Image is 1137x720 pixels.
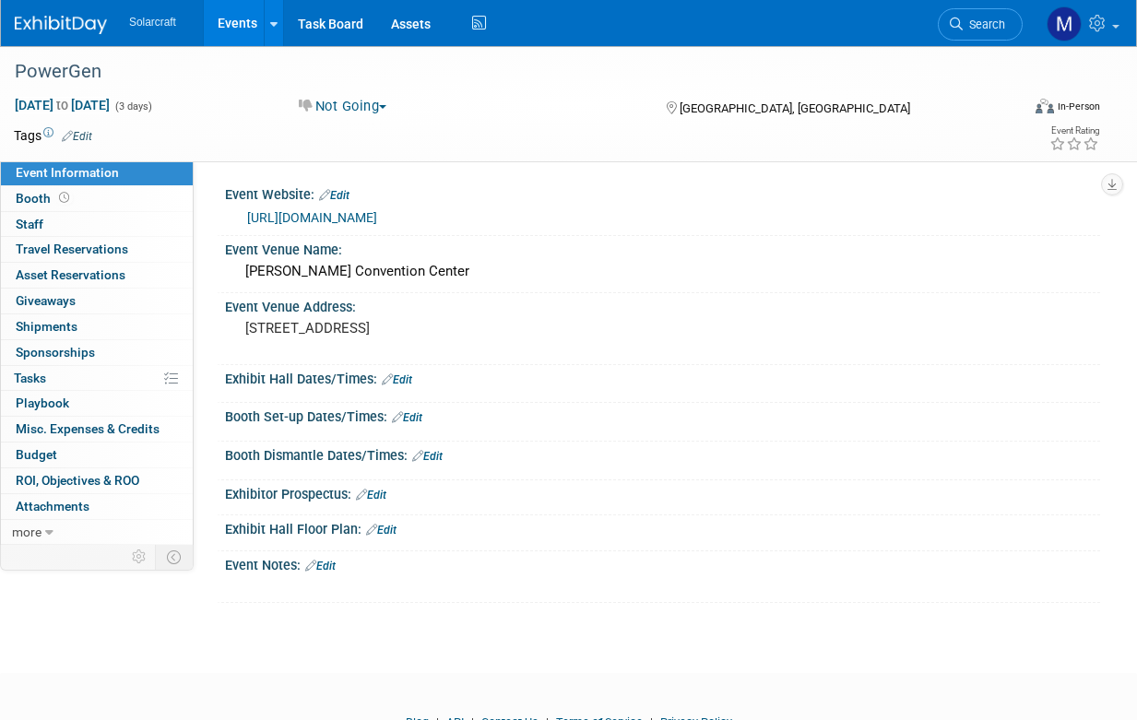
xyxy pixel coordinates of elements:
[129,16,176,29] span: Solarcraft
[366,524,397,537] a: Edit
[245,320,569,336] pre: [STREET_ADDRESS]
[16,267,125,282] span: Asset Reservations
[412,450,443,463] a: Edit
[14,126,92,145] td: Tags
[1,186,193,211] a: Booth
[16,242,128,256] span: Travel Reservations
[225,551,1100,575] div: Event Notes:
[16,421,160,436] span: Misc. Expenses & Credits
[1049,126,1099,136] div: Event Rating
[225,181,1100,205] div: Event Website:
[225,293,1100,316] div: Event Venue Address:
[1,212,193,237] a: Staff
[8,55,1007,89] div: PowerGen
[1,468,193,493] a: ROI, Objectives & ROO
[382,373,412,386] a: Edit
[14,97,111,113] span: [DATE] [DATE]
[1,314,193,339] a: Shipments
[12,525,41,539] span: more
[16,191,73,206] span: Booth
[225,236,1100,259] div: Event Venue Name:
[1,443,193,467] a: Budget
[16,217,43,231] span: Staff
[16,345,95,360] span: Sponsorships
[1,494,193,519] a: Attachments
[1,237,193,262] a: Travel Reservations
[356,489,386,502] a: Edit
[124,545,156,569] td: Personalize Event Tab Strip
[319,189,349,202] a: Edit
[1,289,193,313] a: Giveaways
[963,18,1005,31] span: Search
[16,293,76,308] span: Giveaways
[1,263,193,288] a: Asset Reservations
[305,560,336,572] a: Edit
[1057,100,1100,113] div: In-Person
[16,395,69,410] span: Playbook
[1047,6,1082,41] img: Madison Fichtner
[53,98,71,112] span: to
[938,8,1023,41] a: Search
[62,130,92,143] a: Edit
[680,101,910,115] span: [GEOGRAPHIC_DATA], [GEOGRAPHIC_DATA]
[942,96,1100,124] div: Event Format
[225,515,1100,539] div: Exhibit Hall Floor Plan:
[113,100,152,112] span: (3 days)
[225,480,1100,504] div: Exhibitor Prospectus:
[1,417,193,442] a: Misc. Expenses & Credits
[16,447,57,462] span: Budget
[392,411,422,424] a: Edit
[1,340,193,365] a: Sponsorships
[16,499,89,513] span: Attachments
[16,165,119,180] span: Event Information
[225,365,1100,389] div: Exhibit Hall Dates/Times:
[1,366,193,391] a: Tasks
[1036,99,1054,113] img: Format-Inperson.png
[1,391,193,416] a: Playbook
[1,160,193,185] a: Event Information
[225,403,1100,427] div: Booth Set-up Dates/Times:
[16,473,139,488] span: ROI, Objectives & ROO
[14,371,46,385] span: Tasks
[292,97,394,116] button: Not Going
[1,520,193,545] a: more
[156,545,194,569] td: Toggle Event Tabs
[16,319,77,334] span: Shipments
[225,442,1100,466] div: Booth Dismantle Dates/Times:
[15,16,107,34] img: ExhibitDay
[247,210,377,225] a: [URL][DOMAIN_NAME]
[239,257,1086,286] div: [PERSON_NAME] Convention Center
[55,191,73,205] span: Booth not reserved yet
